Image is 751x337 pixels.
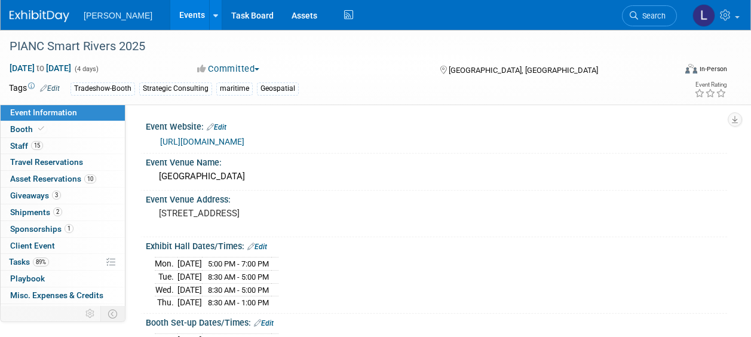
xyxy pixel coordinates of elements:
[65,224,73,233] span: 1
[692,4,715,27] img: Latice Spann
[33,258,49,266] span: 89%
[84,11,152,20] span: [PERSON_NAME]
[10,10,69,22] img: ExhibitDay
[80,306,101,321] td: Personalize Event Tab Strip
[1,105,125,121] a: Event Information
[5,36,666,57] div: PIANC Smart Rivers 2025
[155,296,177,309] td: Thu.
[193,63,264,75] button: Committed
[9,63,72,73] span: [DATE] [DATE]
[208,298,269,307] span: 8:30 AM - 1:00 PM
[146,118,727,133] div: Event Website:
[10,141,43,151] span: Staff
[216,82,253,95] div: maritime
[10,224,73,234] span: Sponsorships
[139,82,212,95] div: Strategic Consulting
[1,154,125,170] a: Travel Reservations
[146,191,727,206] div: Event Venue Address:
[177,296,202,309] td: [DATE]
[38,125,44,132] i: Booth reservation complete
[1,138,125,154] a: Staff15
[9,257,49,266] span: Tasks
[35,63,46,73] span: to
[1,254,125,270] a: Tasks89%
[177,271,202,284] td: [DATE]
[155,258,177,271] td: Mon.
[449,66,598,75] span: [GEOGRAPHIC_DATA], [GEOGRAPHIC_DATA]
[1,238,125,254] a: Client Event
[177,258,202,271] td: [DATE]
[84,174,96,183] span: 10
[155,271,177,284] td: Tue.
[101,306,125,321] td: Toggle Event Tabs
[10,274,45,283] span: Playbook
[1,171,125,187] a: Asset Reservations10
[70,82,135,95] div: Tradeshow-Booth
[10,241,55,250] span: Client Event
[1,188,125,204] a: Giveaways3
[10,207,62,217] span: Shipments
[208,286,269,295] span: 8:30 AM - 5:00 PM
[146,314,727,329] div: Booth Set-up Dates/Times:
[694,82,727,88] div: Event Rating
[10,157,83,167] span: Travel Reservations
[73,65,99,73] span: (4 days)
[10,124,47,134] span: Booth
[177,283,202,296] td: [DATE]
[10,174,96,183] span: Asset Reservations
[254,319,274,327] a: Edit
[31,141,43,150] span: 15
[1,204,125,220] a: Shipments2
[257,82,299,95] div: Geospatial
[10,108,77,117] span: Event Information
[699,65,727,73] div: In-Person
[685,64,697,73] img: Format-Inperson.png
[208,272,269,281] span: 8:30 AM - 5:00 PM
[9,82,60,96] td: Tags
[1,271,125,287] a: Playbook
[155,167,718,186] div: [GEOGRAPHIC_DATA]
[1,221,125,237] a: Sponsorships1
[208,259,269,268] span: 5:00 PM - 7:00 PM
[1,287,125,304] a: Misc. Expenses & Credits
[155,283,177,296] td: Wed.
[40,84,60,93] a: Edit
[622,5,677,26] a: Search
[159,208,375,219] pre: [STREET_ADDRESS]
[207,123,226,131] a: Edit
[638,11,666,20] span: Search
[53,207,62,216] span: 2
[52,191,61,200] span: 3
[1,121,125,137] a: Booth
[146,154,727,168] div: Event Venue Name:
[10,191,61,200] span: Giveaways
[623,62,727,80] div: Event Format
[160,137,244,146] a: [URL][DOMAIN_NAME]
[10,290,103,300] span: Misc. Expenses & Credits
[146,237,727,253] div: Exhibit Hall Dates/Times:
[247,243,267,251] a: Edit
